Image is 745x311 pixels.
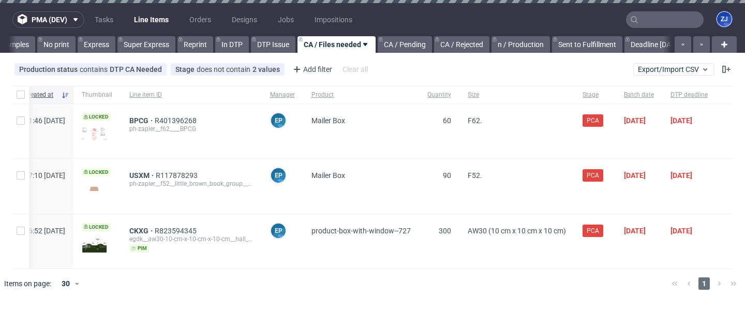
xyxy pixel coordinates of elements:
div: ph-zapier__f62____BPCG [129,125,254,133]
span: Created at [24,91,57,99]
span: Stage [583,91,607,99]
span: Locked [82,168,111,176]
span: [DATE] [624,116,646,125]
span: pim [129,244,149,253]
figcaption: EP [271,113,286,128]
span: 60 [443,116,451,125]
a: Designs [226,11,263,28]
span: 300 [439,227,451,235]
span: 11:46 [DATE] [24,116,65,125]
figcaption: EP [271,168,286,183]
span: F52. [468,171,482,180]
a: Impositions [308,11,359,28]
span: Production status [19,65,80,73]
span: 17:10 [DATE] [24,171,65,180]
img: version_two_editor_design.png [82,235,107,253]
a: R401396268 [155,116,199,125]
span: Stage [175,65,197,73]
div: egdk__aw30-10-cm-x-10-cm-x-10-cm__hall__CKXG [129,235,254,243]
a: CA / Files needed [297,36,376,53]
a: CA / Rejected [434,36,489,53]
img: version_two_editor_design.png [82,127,107,140]
a: Reprint [177,36,213,53]
span: [DATE] [671,171,692,180]
a: Deadline [DATE] [624,36,687,53]
span: does not contain [197,65,252,73]
span: [DATE] [671,116,692,125]
span: 16:52 [DATE] [24,227,65,235]
a: R117878293 [156,171,200,180]
a: CKXG [129,227,155,235]
a: Super Express [117,36,175,53]
span: contains [80,65,110,73]
div: Clear all [340,62,370,77]
button: Export/Import CSV [633,63,714,76]
a: R823594345 [155,227,199,235]
figcaption: ZJ [717,12,732,26]
span: Size [468,91,566,99]
span: Locked [82,223,111,231]
a: Express [78,36,115,53]
span: 90 [443,171,451,180]
a: Orders [183,11,217,28]
span: product-box-with-window--727 [311,227,411,235]
span: DTP deadline [671,91,708,99]
a: Jobs [272,11,300,28]
span: [DATE] [624,227,646,235]
a: BPCG [129,116,155,125]
a: Line Items [128,11,175,28]
a: USXM [129,171,156,180]
span: Product [311,91,411,99]
span: Export/Import CSV [638,65,709,73]
a: n / Production [491,36,550,53]
a: No print [37,36,76,53]
span: [DATE] [671,227,692,235]
div: DTP CA Needed [110,65,162,73]
span: Batch date [624,91,654,99]
a: In DTP [215,36,249,53]
span: 1 [698,277,710,290]
span: Line item ID [129,91,254,99]
button: pma (dev) [12,11,84,28]
span: AW30 (10 cm x 10 cm x 10 cm) [468,227,566,235]
span: Mailer Box [311,171,345,180]
span: Locked [82,113,111,121]
div: 2 values [252,65,280,73]
a: Sent to Fulfillment [552,36,622,53]
span: Mailer Box [311,116,345,125]
span: [DATE] [624,171,646,180]
span: pma (dev) [32,16,67,23]
figcaption: EP [271,224,286,238]
div: 30 [55,276,74,291]
div: ph-zapier__f52__little_brown_book_group__USXM [129,180,254,188]
a: CA / Pending [378,36,432,53]
img: version_two_editor_design [82,182,107,196]
a: Tasks [88,11,120,28]
span: Quantity [427,91,451,99]
span: F62. [468,116,482,125]
a: DTP Issue [251,36,295,53]
span: PCA [587,226,599,235]
span: Items on page: [4,278,51,289]
div: Add filter [289,61,334,78]
span: Manager [270,91,295,99]
span: PCA [587,116,599,125]
span: PCA [587,171,599,180]
span: Thumbnail [82,91,113,99]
